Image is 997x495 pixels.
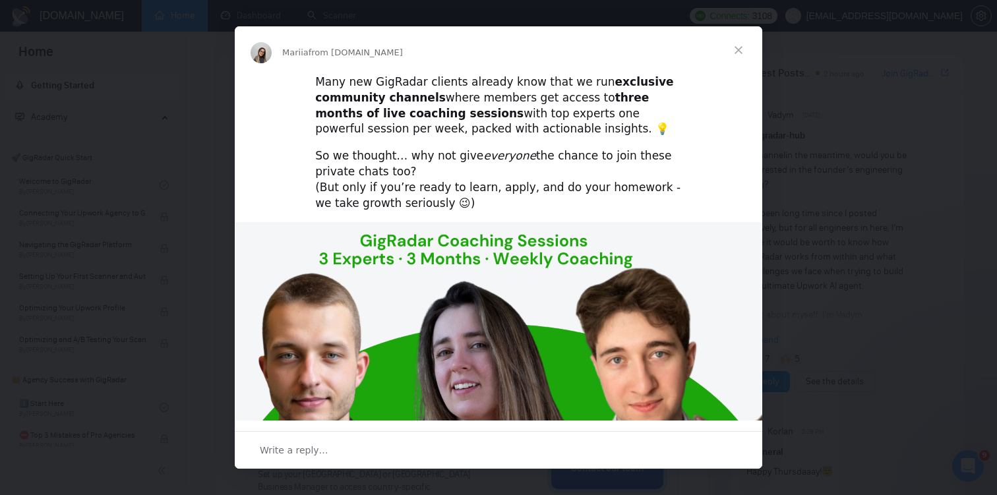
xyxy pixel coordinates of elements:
[715,26,762,74] span: Close
[260,442,328,459] span: Write a reply…
[315,75,673,104] b: exclusive community channels
[251,42,272,63] img: Profile image for Mariia
[315,91,649,120] b: three months of live coaching sessions
[315,148,682,211] div: So we thought… why not give the chance to join these private chats too? (But only if you’re ready...
[235,431,762,469] div: Open conversation and reply
[483,149,536,162] i: everyone
[309,47,403,57] span: from [DOMAIN_NAME]
[282,47,309,57] span: Mariia
[315,74,682,137] div: Many new GigRadar clients already know that we run where members get access to with top experts o...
